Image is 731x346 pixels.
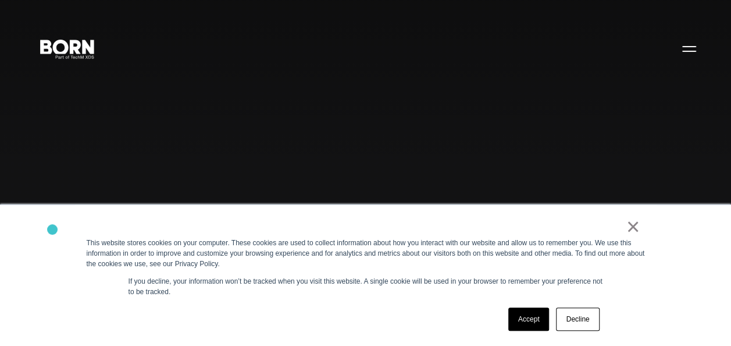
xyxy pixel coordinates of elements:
[675,36,703,61] button: Open
[626,221,640,232] a: ×
[87,238,645,269] div: This website stores cookies on your computer. These cookies are used to collect information about...
[508,308,550,331] a: Accept
[129,276,603,297] p: If you decline, your information won’t be tracked when you visit this website. A single cookie wi...
[556,308,599,331] a: Decline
